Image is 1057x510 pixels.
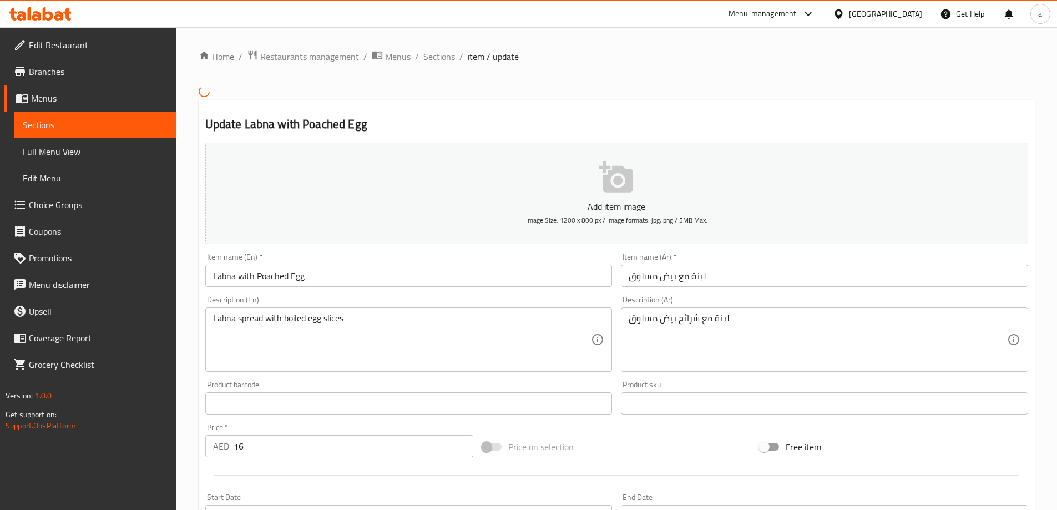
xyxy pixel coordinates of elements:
[213,313,591,366] textarea: Labna spread with boiled egg slices
[29,198,168,211] span: Choice Groups
[31,92,168,105] span: Menus
[363,50,367,63] li: /
[29,251,168,265] span: Promotions
[23,171,168,185] span: Edit Menu
[4,58,176,85] a: Branches
[4,325,176,351] a: Coverage Report
[786,440,821,453] span: Free item
[199,50,234,63] a: Home
[415,50,419,63] li: /
[205,392,613,415] input: Please enter product barcode
[372,49,411,64] a: Menus
[423,50,455,63] a: Sections
[4,85,176,112] a: Menus
[4,218,176,245] a: Coupons
[14,138,176,165] a: Full Menu View
[205,143,1028,244] button: Add item imageImage Size: 1200 x 800 px / Image formats: jpg, png / 5MB Max.
[199,49,1035,64] nav: breadcrumb
[621,392,1028,415] input: Please enter product sku
[29,65,168,78] span: Branches
[6,407,57,422] span: Get support on:
[621,265,1028,287] input: Enter name Ar
[239,50,242,63] li: /
[629,313,1007,366] textarea: لبنة مع شرائح بيض مسلوق
[6,418,76,433] a: Support.OpsPlatform
[29,278,168,291] span: Menu disclaimer
[729,7,797,21] div: Menu-management
[4,32,176,58] a: Edit Restaurant
[508,440,574,453] span: Price on selection
[205,116,1028,133] h2: Update Labna with Poached Egg
[4,191,176,218] a: Choice Groups
[14,165,176,191] a: Edit Menu
[6,388,33,403] span: Version:
[4,298,176,325] a: Upsell
[29,358,168,371] span: Grocery Checklist
[4,245,176,271] a: Promotions
[4,351,176,378] a: Grocery Checklist
[260,50,359,63] span: Restaurants management
[29,225,168,238] span: Coupons
[213,440,229,453] p: AED
[459,50,463,63] li: /
[849,8,922,20] div: [GEOGRAPHIC_DATA]
[29,305,168,318] span: Upsell
[385,50,411,63] span: Menus
[468,50,519,63] span: item / update
[247,49,359,64] a: Restaurants management
[222,200,1011,213] p: Add item image
[234,435,474,457] input: Please enter price
[1038,8,1042,20] span: a
[23,145,168,158] span: Full Menu View
[29,38,168,52] span: Edit Restaurant
[526,214,707,226] span: Image Size: 1200 x 800 px / Image formats: jpg, png / 5MB Max.
[14,112,176,138] a: Sections
[34,388,52,403] span: 1.0.0
[29,331,168,345] span: Coverage Report
[205,265,613,287] input: Enter name En
[23,118,168,132] span: Sections
[4,271,176,298] a: Menu disclaimer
